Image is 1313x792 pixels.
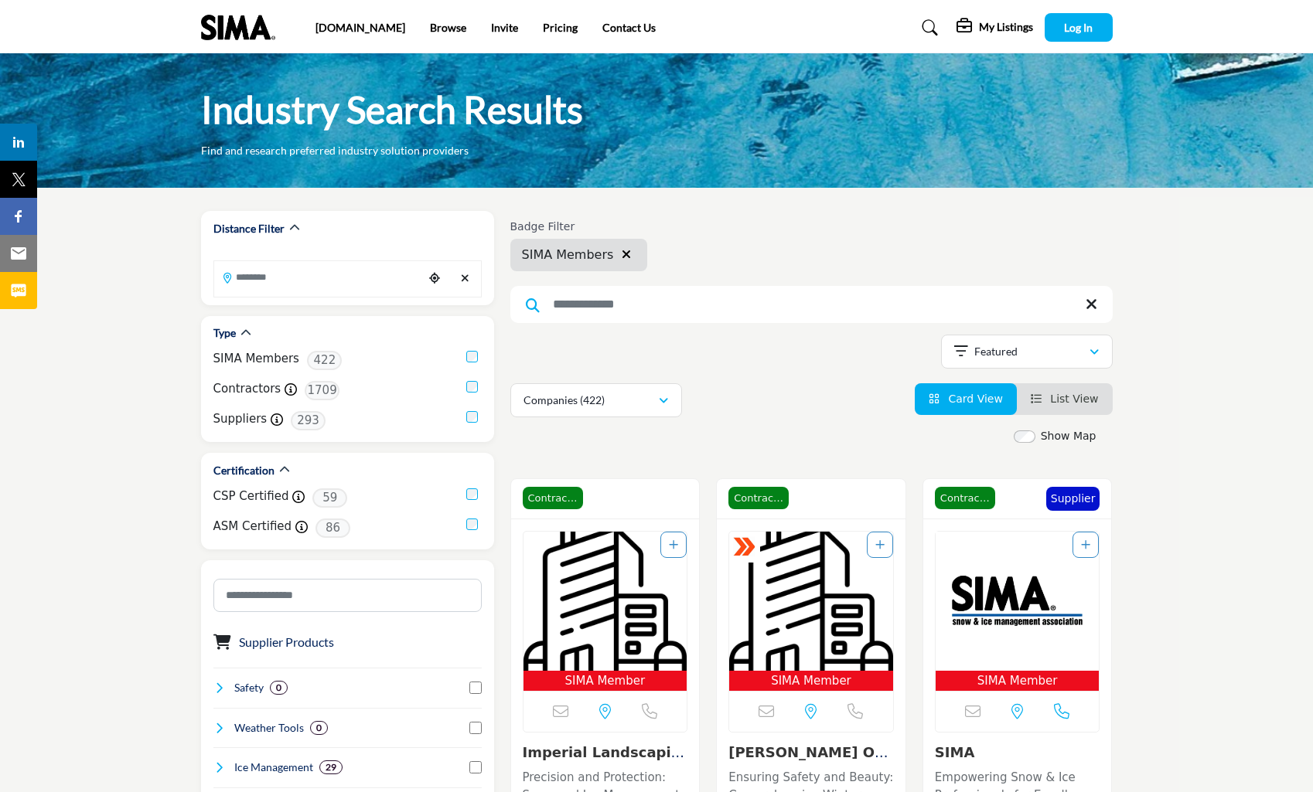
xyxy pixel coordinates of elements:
a: Invite [491,21,518,34]
li: List View [1017,383,1113,415]
label: SIMA Members [213,350,299,368]
div: 0 Results For Safety [270,681,288,695]
input: Search Location [214,262,423,292]
h2: Distance Filter [213,221,285,236]
img: SIMA [936,532,1100,671]
h3: SIMA [935,744,1100,761]
a: Open Listing in new tab [729,532,893,692]
a: Add To List [875,539,885,551]
a: Contact Us [602,21,656,34]
button: Supplier Products [239,633,334,651]
div: My Listings [957,19,1033,37]
a: Open Listing in new tab [936,532,1100,692]
div: 29 Results For Ice Management [319,760,343,774]
label: Suppliers [213,410,268,428]
h2: Type [213,325,236,341]
input: Select Safety checkbox [469,682,482,694]
div: Clear search location [454,262,477,295]
input: Select Ice Management checkbox [469,761,482,773]
input: Suppliers checkbox [466,411,478,423]
img: Wright Outdoor Solutions [729,532,893,671]
input: CSP Certified checkbox [466,488,478,500]
label: Show Map [1041,428,1096,444]
a: Add To List [669,539,678,551]
img: Imperial Landscaping [523,532,687,671]
b: 29 [326,762,336,773]
a: [DOMAIN_NAME] [315,21,405,34]
span: SIMA Members [522,246,614,264]
span: Card View [948,393,1002,405]
h1: Industry Search Results [201,86,583,134]
button: Featured [941,335,1113,369]
button: Log In [1045,13,1113,42]
span: 59 [312,488,347,508]
a: Pricing [543,21,578,34]
input: ASM Certified checkbox [466,518,478,530]
button: Companies (422) [510,383,682,417]
input: Search Category [213,579,482,612]
b: 0 [316,722,322,733]
label: ASM Certified [213,518,292,535]
a: Browse [430,21,466,34]
span: List View [1050,393,1098,405]
a: View List [1031,393,1099,405]
a: Imperial Landscaping... [523,744,685,777]
a: View Card [929,393,1003,405]
label: CSP Certified [213,488,289,505]
span: 1709 [305,381,339,400]
a: Search [907,15,948,40]
h4: Safety: Safety refers to the measures, practices, and protocols implemented to protect individual... [234,680,264,695]
a: [PERSON_NAME] Outdoor Solut... [728,744,891,777]
span: Contractor [935,487,995,510]
span: SIMA Member [527,672,684,690]
a: Open Listing in new tab [523,532,687,692]
h2: Certification [213,463,275,478]
label: Contractors [213,380,281,398]
p: Find and research preferred industry solution providers [201,143,469,158]
img: ASM Certified Badge Icon [733,535,756,559]
h3: Imperial Landscaping [523,744,688,761]
span: 293 [291,411,326,430]
div: Choose your current location [423,262,446,295]
h4: Weather Tools: Weather Tools refer to instruments, software, and technologies used to monitor, pr... [234,720,304,736]
img: Site Logo [201,15,283,40]
h3: Wright Outdoor Solutions [728,744,894,761]
span: 86 [315,518,350,538]
p: Supplier [1051,491,1096,507]
span: Contractor [523,487,583,510]
a: Add To List [1081,539,1090,551]
h4: Ice Management: Ice management involves the control, removal, and prevention of ice accumulation ... [234,760,313,775]
p: Companies (422) [523,393,605,408]
span: 422 [307,351,342,370]
input: Select Weather Tools checkbox [469,722,482,734]
p: Featured [974,344,1018,359]
li: Card View [915,383,1017,415]
h6: Badge Filter [510,220,648,233]
span: Log In [1064,21,1093,34]
h5: My Listings [979,20,1033,34]
div: 0 Results For Weather Tools [310,721,328,735]
input: Search Keyword [510,286,1113,323]
a: SIMA [935,744,975,760]
input: Selected SIMA Members checkbox [466,351,478,362]
b: 0 [276,682,281,693]
span: Contractor [728,487,789,510]
input: Contractors checkbox [466,381,478,393]
span: SIMA Member [732,672,890,690]
span: SIMA Member [939,672,1096,690]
